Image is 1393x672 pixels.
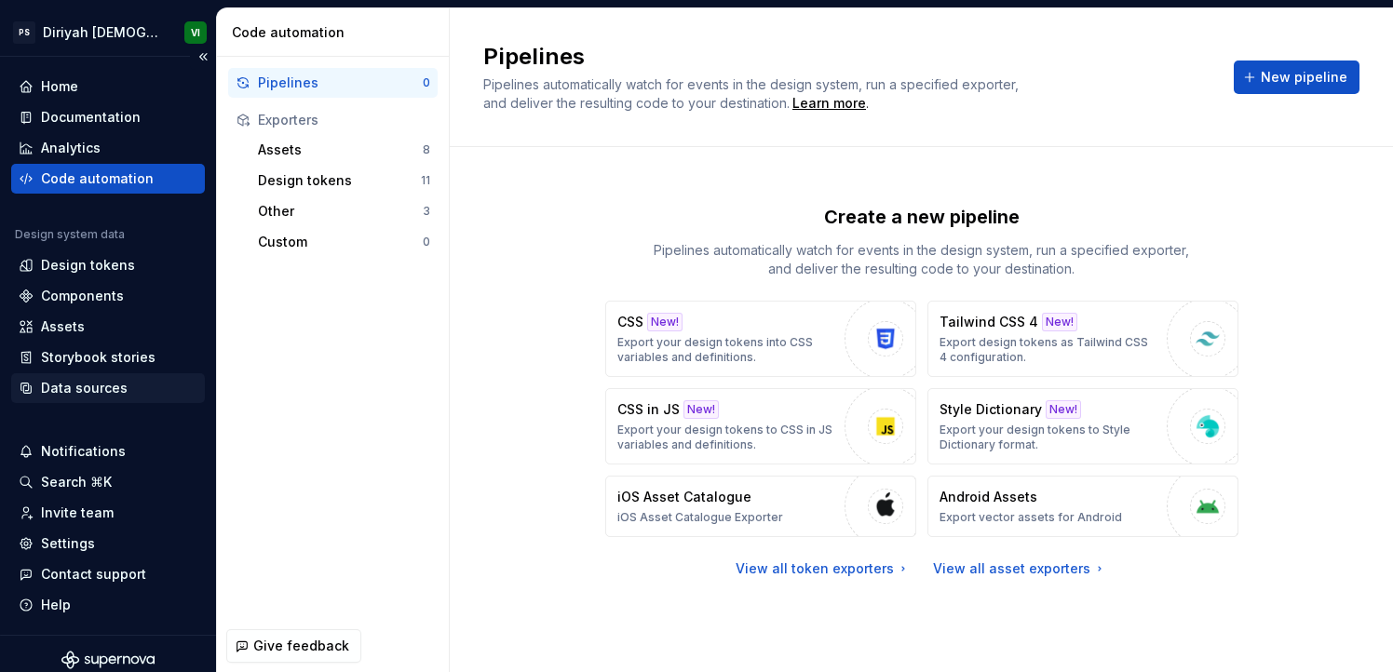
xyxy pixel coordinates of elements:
button: CSS in JSNew!Export your design tokens to CSS in JS variables and definitions. [605,388,916,464]
button: Pipelines0 [228,68,438,98]
button: Design tokens11 [250,166,438,195]
p: iOS Asset Catalogue Exporter [617,510,783,525]
a: Documentation [11,102,205,132]
div: Code automation [41,169,154,188]
span: Give feedback [253,637,349,655]
div: Search ⌘K [41,473,112,491]
div: Code automation [232,23,441,42]
a: View all asset exporters [933,559,1107,578]
button: Notifications [11,437,205,466]
p: Android Assets [940,488,1037,506]
p: iOS Asset Catalogue [617,488,751,506]
div: 3 [423,204,430,219]
div: Contact support [41,565,146,584]
div: Home [41,77,78,96]
p: Style Dictionary [940,400,1042,419]
button: New pipeline [1234,60,1359,94]
div: 11 [421,173,430,188]
span: Pipelines automatically watch for events in the design system, run a specified exporter, and deli... [483,76,1022,111]
button: Android AssetsExport vector assets for Android [927,476,1238,537]
button: Assets8 [250,135,438,165]
button: CSSNew!Export your design tokens into CSS variables and definitions. [605,301,916,377]
div: Components [41,287,124,305]
div: VI [191,25,200,40]
div: Settings [41,534,95,553]
span: . [790,97,869,111]
svg: Supernova Logo [61,651,155,669]
a: Settings [11,529,205,558]
a: Data sources [11,373,205,403]
div: PS [13,21,35,44]
button: Tailwind CSS 4New!Export design tokens as Tailwind CSS 4 configuration. [927,301,1238,377]
div: Assets [41,317,85,336]
p: Create a new pipeline [824,204,1020,230]
div: Other [258,202,423,221]
p: Export vector assets for Android [940,510,1122,525]
div: Design tokens [258,171,421,190]
a: Learn more [792,94,866,113]
div: Design system data [15,227,125,242]
a: View all token exporters [736,559,911,578]
a: Code automation [11,164,205,194]
p: CSS [617,313,643,331]
button: Other3 [250,196,438,226]
div: Exporters [258,111,430,129]
button: Search ⌘K [11,467,205,497]
p: Tailwind CSS 4 [940,313,1038,331]
div: Notifications [41,442,126,461]
p: Export design tokens as Tailwind CSS 4 configuration. [940,335,1157,365]
div: Help [41,596,71,614]
a: Home [11,72,205,101]
p: Export your design tokens into CSS variables and definitions. [617,335,835,365]
div: Documentation [41,108,141,127]
button: Give feedback [226,629,361,663]
button: Style DictionaryNew!Export your design tokens to Style Dictionary format. [927,388,1238,464]
div: 0 [423,235,430,249]
p: Export your design tokens to CSS in JS variables and definitions. [617,423,835,452]
a: Storybook stories [11,343,205,372]
button: Help [11,590,205,620]
a: Assets [11,312,205,342]
p: Pipelines automatically watch for events in the design system, run a specified exporter, and deli... [642,241,1201,278]
div: New! [647,313,683,331]
div: Design tokens [41,256,135,275]
div: Assets [258,141,423,159]
button: Collapse sidebar [190,44,216,70]
a: Design tokens [11,250,205,280]
a: Components [11,281,205,311]
button: iOS Asset CatalogueiOS Asset Catalogue Exporter [605,476,916,537]
button: Contact support [11,559,205,589]
div: Invite team [41,504,114,522]
p: Export your design tokens to Style Dictionary format. [940,423,1157,452]
div: New! [1042,313,1077,331]
div: 8 [423,142,430,157]
div: New! [683,400,719,419]
a: Invite team [11,498,205,528]
div: Pipelines [258,74,423,92]
div: New! [1046,400,1081,419]
span: New pipeline [1261,68,1347,87]
div: 0 [423,75,430,90]
div: Data sources [41,379,128,397]
p: CSS in JS [617,400,680,419]
div: Storybook stories [41,348,156,367]
a: Analytics [11,133,205,163]
div: Analytics [41,139,101,157]
button: Custom0 [250,227,438,257]
div: Custom [258,233,423,251]
button: PSDiriyah [DEMOGRAPHIC_DATA]VI [4,12,212,52]
div: Diriyah [DEMOGRAPHIC_DATA] [43,23,162,42]
h2: Pipelines [483,42,1211,72]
